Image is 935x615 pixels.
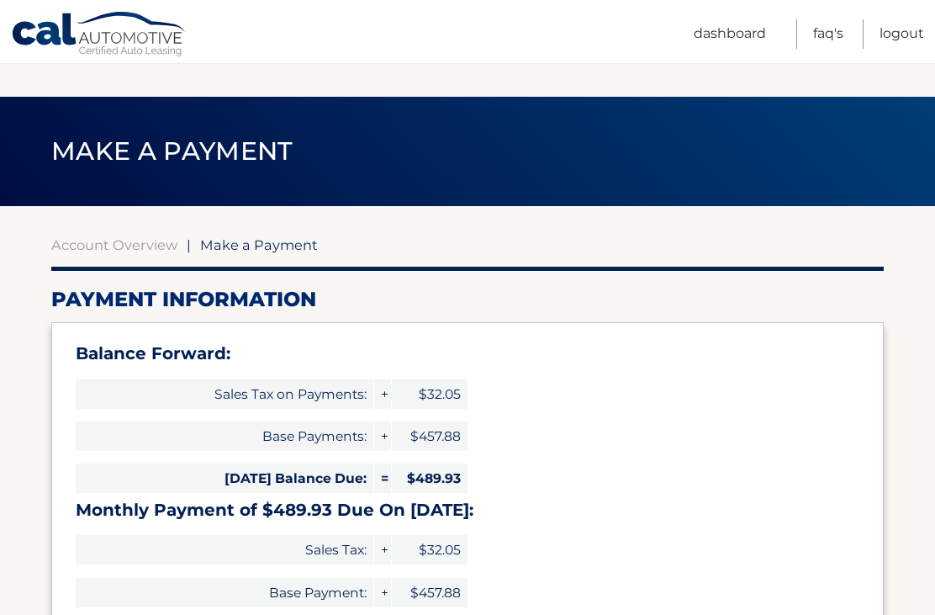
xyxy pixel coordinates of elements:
span: Make a Payment [200,236,318,253]
span: + [374,535,391,565]
span: Base Payment: [76,578,373,607]
span: = [374,464,391,493]
span: + [374,421,391,451]
a: FAQ's [813,19,843,49]
h3: Balance Forward: [76,343,859,364]
span: Base Payments: [76,421,373,451]
span: $457.88 [392,421,467,451]
span: + [374,578,391,607]
span: | [187,236,191,253]
span: Sales Tax on Payments: [76,379,373,409]
a: Cal Automotive [11,11,188,60]
span: $457.88 [392,578,467,607]
a: Logout [880,19,924,49]
h2: Payment Information [51,287,884,312]
a: Dashboard [694,19,766,49]
a: Account Overview [51,236,177,253]
span: Sales Tax: [76,535,373,565]
span: $32.05 [392,535,467,565]
span: $32.05 [392,379,467,409]
span: + [374,379,391,409]
span: [DATE] Balance Due: [76,464,373,493]
span: $489.93 [392,464,467,493]
span: Make a Payment [51,135,293,167]
h3: Monthly Payment of $489.93 Due On [DATE]: [76,500,859,521]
